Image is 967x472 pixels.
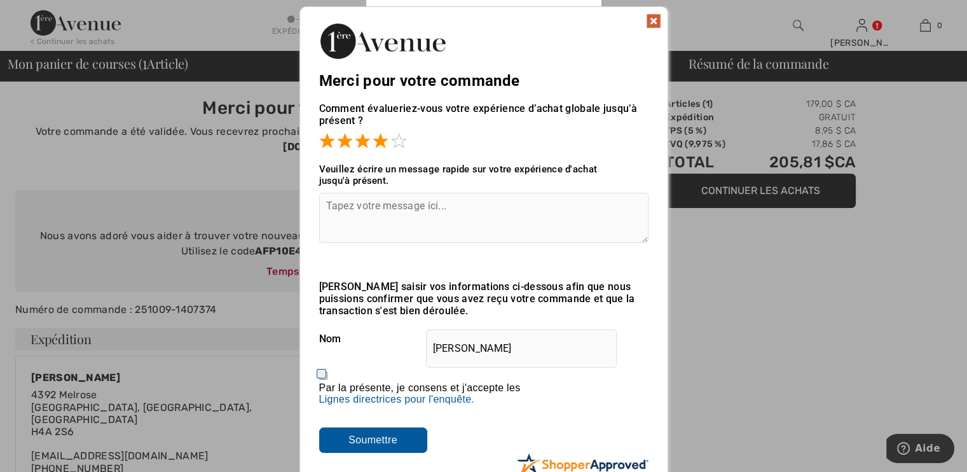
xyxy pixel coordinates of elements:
font: Nom [319,333,341,345]
font: Aide [29,9,54,20]
font: Comment évalueriez-vous votre expérience d’achat globale jusqu’à présent ? [319,102,637,127]
font: Veuillez écrire un message rapide sur votre expérience d'achat jusqu'à présent. [319,163,598,186]
a: Lignes directrices pour l'enquête. [319,394,475,405]
font: Merci pour votre commande [319,72,520,90]
font: [PERSON_NAME] saisir vos informations ci-dessous afin que nous puissions confirmer que vous avez ... [319,281,635,317]
input: Soumettre [319,427,427,453]
img: Merci pour votre commande [319,20,446,62]
font: Par la présente, je consens et j'accepte les [319,382,521,393]
img: x [646,13,661,29]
